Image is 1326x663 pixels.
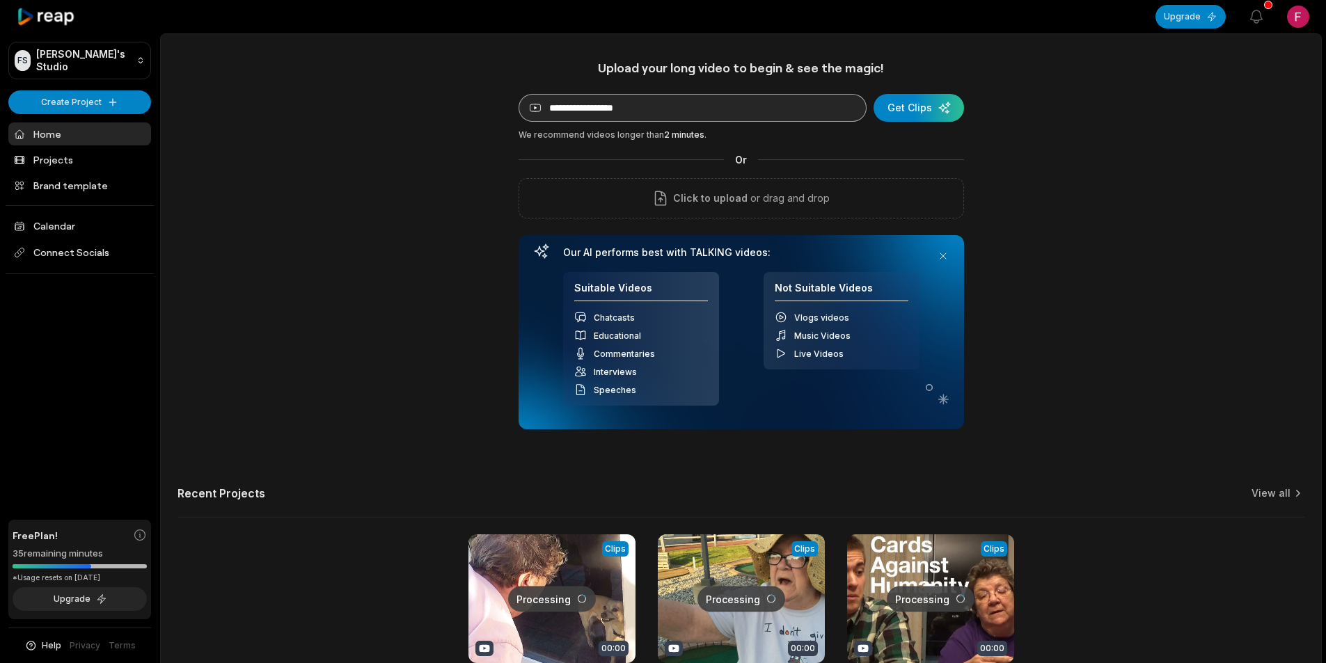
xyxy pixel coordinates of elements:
[574,282,708,302] h4: Suitable Videos
[1252,486,1291,500] a: View all
[724,152,758,167] span: Or
[15,50,31,71] div: FS
[24,639,61,652] button: Help
[42,639,61,652] span: Help
[13,573,147,583] div: *Usage resets on [DATE]
[563,246,919,259] h3: Our AI performs best with TALKING videos:
[36,48,131,73] p: [PERSON_NAME]'s Studio
[794,312,849,323] span: Vlogs videos
[519,129,964,141] div: We recommend videos longer than .
[8,122,151,145] a: Home
[13,547,147,561] div: 35 remaining minutes
[874,94,964,122] button: Get Clips
[1155,5,1226,29] button: Upgrade
[177,486,265,500] h2: Recent Projects
[8,174,151,197] a: Brand template
[594,349,655,359] span: Commentaries
[8,240,151,265] span: Connect Socials
[8,148,151,171] a: Projects
[8,90,151,114] button: Create Project
[594,312,635,323] span: Chatcasts
[109,639,136,652] a: Terms
[794,349,844,359] span: Live Videos
[673,190,748,207] span: Click to upload
[70,639,100,652] a: Privacy
[748,190,830,207] p: or drag and drop
[8,214,151,237] a: Calendar
[594,385,636,395] span: Speeches
[594,330,641,341] span: Educational
[794,330,851,341] span: Music Videos
[13,528,58,543] span: Free Plan!
[664,129,704,140] span: 2 minutes
[594,367,637,377] span: Interviews
[775,282,908,302] h4: Not Suitable Videos
[519,60,964,76] h1: Upload your long video to begin & see the magic!
[13,587,147,611] button: Upgrade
